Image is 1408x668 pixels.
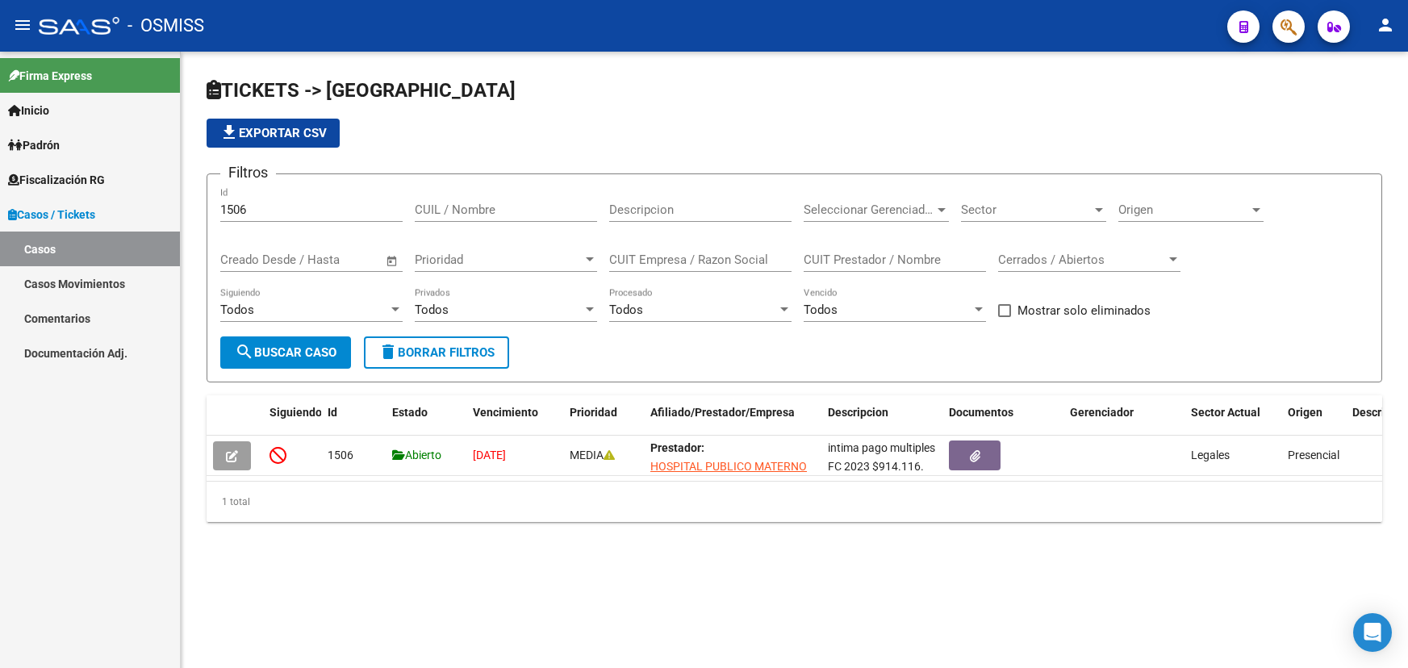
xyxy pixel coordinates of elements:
span: Siguiendo [269,406,322,419]
span: Estado [392,406,428,419]
span: Firma Express [8,67,92,85]
span: Abierto [392,449,441,461]
span: Exportar CSV [219,126,327,140]
mat-icon: search [235,342,254,361]
mat-icon: file_download [219,123,239,142]
span: Fiscalización RG [8,171,105,189]
span: Origen [1288,406,1322,419]
button: Exportar CSV [207,119,340,148]
span: Todos [609,303,643,317]
datatable-header-cell: Siguiendo [263,395,321,449]
span: intima pago multiples FC 2023 $914.116. [828,441,935,473]
span: Documentos [949,406,1013,419]
strong: Prestador: [650,441,704,454]
button: Borrar Filtros [364,336,509,369]
span: Afiliado/Prestador/Empresa [650,406,795,419]
datatable-header-cell: Vencimiento [466,395,563,449]
mat-icon: delete [378,342,398,361]
span: HOSPITAL PUBLICO MATERNO INFANTIL SOCIEDAD DEL ESTADO [650,460,807,510]
span: Presencial [1288,449,1339,461]
span: [DATE] [473,449,506,461]
mat-icon: menu [13,15,32,35]
span: Inicio [8,102,49,119]
span: Todos [415,303,449,317]
datatable-header-cell: Origen [1281,395,1346,449]
span: - OSMISS [127,8,204,44]
datatable-header-cell: Prioridad [563,395,644,449]
div: 1 total [207,482,1382,522]
span: TICKETS -> [GEOGRAPHIC_DATA] [207,79,516,102]
span: Prioridad [570,406,617,419]
span: Descripcion [828,406,888,419]
button: Open calendar [383,252,402,270]
mat-icon: person [1376,15,1395,35]
span: Origen [1118,202,1249,217]
datatable-header-cell: Afiliado/Prestador/Empresa [644,395,821,449]
div: Open Intercom Messenger [1353,613,1392,652]
span: MEDIA [570,449,615,461]
span: 1506 [328,449,353,461]
span: Id [328,406,337,419]
datatable-header-cell: Sector Actual [1184,395,1281,449]
span: Cerrados / Abiertos [998,253,1166,267]
h3: Filtros [220,161,276,184]
datatable-header-cell: Documentos [942,395,1063,449]
datatable-header-cell: Gerenciador [1063,395,1184,449]
input: Fecha inicio [220,253,286,267]
span: Seleccionar Gerenciador [804,202,934,217]
span: Gerenciador [1070,406,1134,419]
span: Padrón [8,136,60,154]
span: Mostrar solo eliminados [1017,301,1151,320]
span: Prioridad [415,253,583,267]
span: Todos [804,303,838,317]
datatable-header-cell: Id [321,395,386,449]
button: Buscar Caso [220,336,351,369]
datatable-header-cell: Descripcion [821,395,942,449]
datatable-header-cell: Estado [386,395,466,449]
span: Todos [220,303,254,317]
span: Borrar Filtros [378,345,495,360]
span: Sector Actual [1191,406,1260,419]
span: Casos / Tickets [8,206,95,223]
span: Buscar Caso [235,345,336,360]
span: Legales [1191,449,1230,461]
span: Sector [961,202,1092,217]
input: Fecha fin [300,253,378,267]
span: Vencimiento [473,406,538,419]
